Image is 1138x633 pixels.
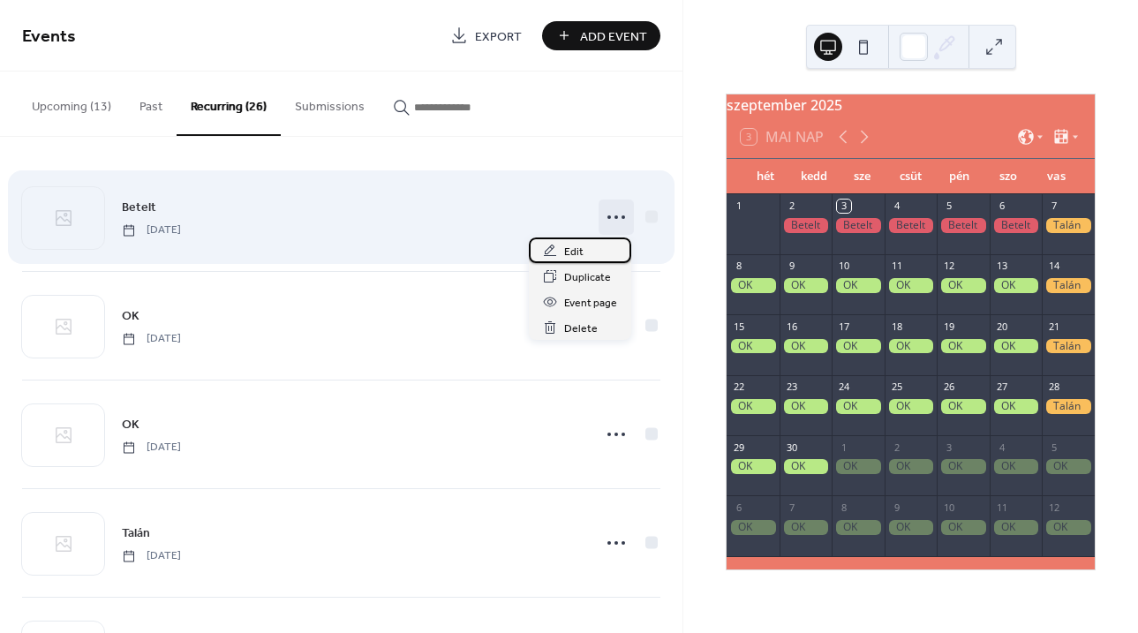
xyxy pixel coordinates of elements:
div: 4 [890,200,903,213]
div: OK [727,520,780,535]
div: 15 [732,320,745,333]
div: 1 [837,441,850,454]
a: Betelt [122,197,156,217]
div: Betelt [885,218,938,233]
div: szeptember 2025 [727,94,1095,116]
div: OK [937,399,990,414]
div: pén [935,159,984,194]
span: Add Event [580,27,647,46]
div: Betelt [990,218,1043,233]
button: Recurring (26) [177,72,281,136]
div: 29 [732,441,745,454]
div: kedd [789,159,838,194]
span: Export [475,27,522,46]
div: Betelt [937,218,990,233]
div: 28 [1047,381,1060,394]
div: 10 [942,501,955,514]
div: OK [990,520,1043,535]
div: 20 [995,320,1008,333]
div: 9 [785,260,798,273]
div: 2 [785,200,798,213]
div: 10 [837,260,850,273]
div: OK [885,459,938,474]
span: Edit [564,243,584,261]
div: Talán [1042,218,1095,233]
div: 17 [837,320,850,333]
div: OK [885,278,938,293]
div: 3 [942,441,955,454]
a: Export [437,21,535,50]
div: 23 [785,381,798,394]
div: OK [885,520,938,535]
span: OK [122,307,139,326]
div: OK [990,459,1043,474]
div: 8 [732,260,745,273]
a: OK [122,305,139,326]
div: OK [780,339,833,354]
span: [DATE] [122,331,181,347]
div: 5 [1047,441,1060,454]
span: [DATE] [122,548,181,564]
span: Delete [564,320,598,338]
div: 12 [1047,501,1060,514]
div: 9 [890,501,903,514]
div: OK [990,399,1043,414]
div: 8 [837,501,850,514]
div: OK [1042,459,1095,474]
div: szo [984,159,1032,194]
div: 13 [995,260,1008,273]
div: Talán [1042,399,1095,414]
div: 11 [890,260,903,273]
div: 6 [732,501,745,514]
div: OK [780,520,833,535]
div: 4 [995,441,1008,454]
span: Events [22,19,76,54]
div: Talán [1042,339,1095,354]
div: 22 [732,381,745,394]
div: OK [990,278,1043,293]
div: OK [937,339,990,354]
div: 14 [1047,260,1060,273]
div: 25 [890,381,903,394]
div: 27 [995,381,1008,394]
span: [DATE] [122,440,181,456]
div: 26 [942,381,955,394]
div: vas [1032,159,1081,194]
a: OK [122,414,139,434]
div: OK [885,399,938,414]
span: [DATE] [122,222,181,238]
button: Upcoming (13) [18,72,125,134]
div: hét [741,159,789,194]
div: OK [990,339,1043,354]
a: Add Event [542,21,660,50]
div: OK [1042,520,1095,535]
div: 3 [837,200,850,213]
div: 11 [995,501,1008,514]
div: Betelt [832,218,885,233]
div: OK [832,399,885,414]
div: 30 [785,441,798,454]
div: 6 [995,200,1008,213]
div: OK [885,339,938,354]
div: OK [937,520,990,535]
span: OK [122,416,139,434]
span: Talán [122,524,150,543]
div: sze [838,159,886,194]
div: OK [832,459,885,474]
div: OK [937,459,990,474]
div: csüt [886,159,935,194]
div: OK [727,339,780,354]
div: 5 [942,200,955,213]
div: 7 [1047,200,1060,213]
div: OK [727,459,780,474]
div: OK [832,520,885,535]
div: OK [937,278,990,293]
span: Event page [564,294,617,313]
div: 2 [890,441,903,454]
div: 7 [785,501,798,514]
div: 16 [785,320,798,333]
span: Betelt [122,199,156,217]
div: 19 [942,320,955,333]
div: OK [780,399,833,414]
div: OK [832,278,885,293]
